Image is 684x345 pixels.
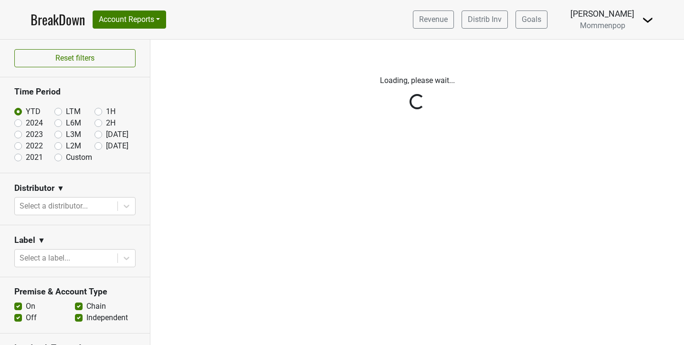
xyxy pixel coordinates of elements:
[570,8,634,20] div: [PERSON_NAME]
[158,75,677,86] p: Loading, please wait...
[462,10,508,29] a: Distrib Inv
[642,14,653,26] img: Dropdown Menu
[580,21,625,30] span: Mommenpop
[413,10,454,29] a: Revenue
[516,10,547,29] a: Goals
[93,10,166,29] button: Account Reports
[31,10,85,30] a: BreakDown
